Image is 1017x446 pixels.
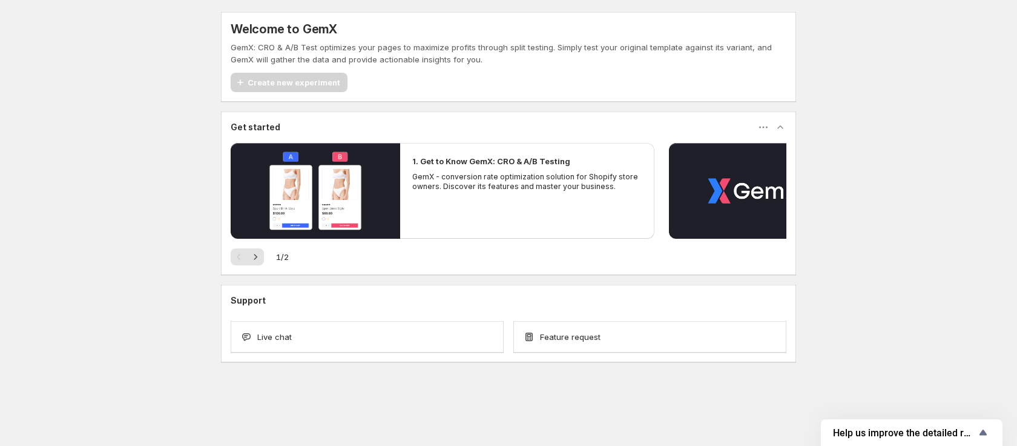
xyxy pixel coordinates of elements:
h3: Get started [231,121,280,133]
p: GemX - conversion rate optimization solution for Shopify store owners. Discover its features and ... [412,172,642,191]
h3: Support [231,295,266,307]
span: Feature request [540,331,601,343]
p: GemX: CRO & A/B Test optimizes your pages to maximize profits through split testing. Simply test ... [231,41,786,65]
span: Help us improve the detailed report for A/B campaigns [833,427,976,439]
button: Show survey - Help us improve the detailed report for A/B campaigns [833,425,990,440]
h2: 1. Get to Know GemX: CRO & A/B Testing [412,155,570,167]
span: 1 / 2 [276,251,289,263]
h5: Welcome to GemX [231,22,337,36]
span: Live chat [257,331,292,343]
